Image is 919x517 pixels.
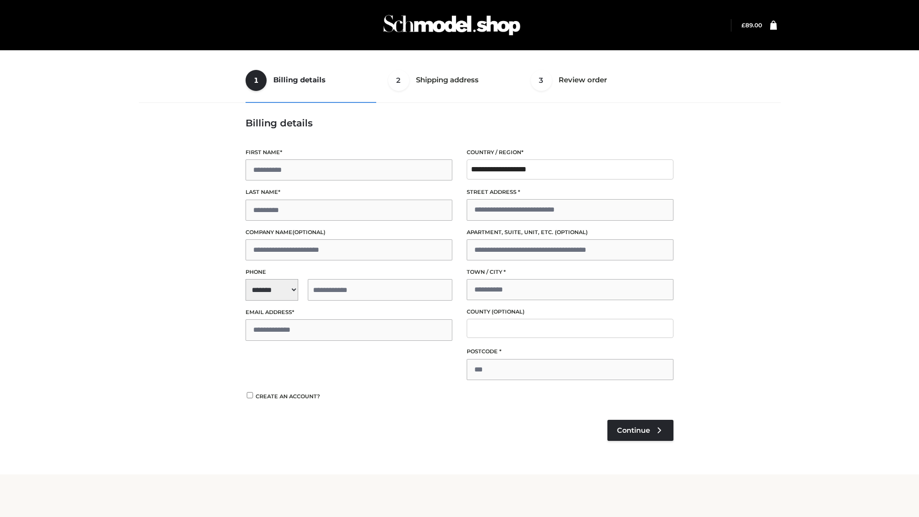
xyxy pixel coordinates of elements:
[246,228,452,237] label: Company name
[741,22,745,29] span: £
[467,268,673,277] label: Town / City
[380,6,524,44] img: Schmodel Admin 964
[246,392,254,398] input: Create an account?
[555,229,588,236] span: (optional)
[467,228,673,237] label: Apartment, suite, unit, etc.
[741,22,762,29] bdi: 89.00
[607,420,673,441] a: Continue
[246,188,452,197] label: Last name
[246,268,452,277] label: Phone
[246,308,452,317] label: Email address
[467,347,673,356] label: Postcode
[256,393,320,400] span: Create an account?
[467,188,673,197] label: Street address
[246,148,452,157] label: First name
[467,307,673,316] label: County
[467,148,673,157] label: Country / Region
[741,22,762,29] a: £89.00
[617,426,650,435] span: Continue
[292,229,325,236] span: (optional)
[492,308,525,315] span: (optional)
[246,117,673,129] h3: Billing details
